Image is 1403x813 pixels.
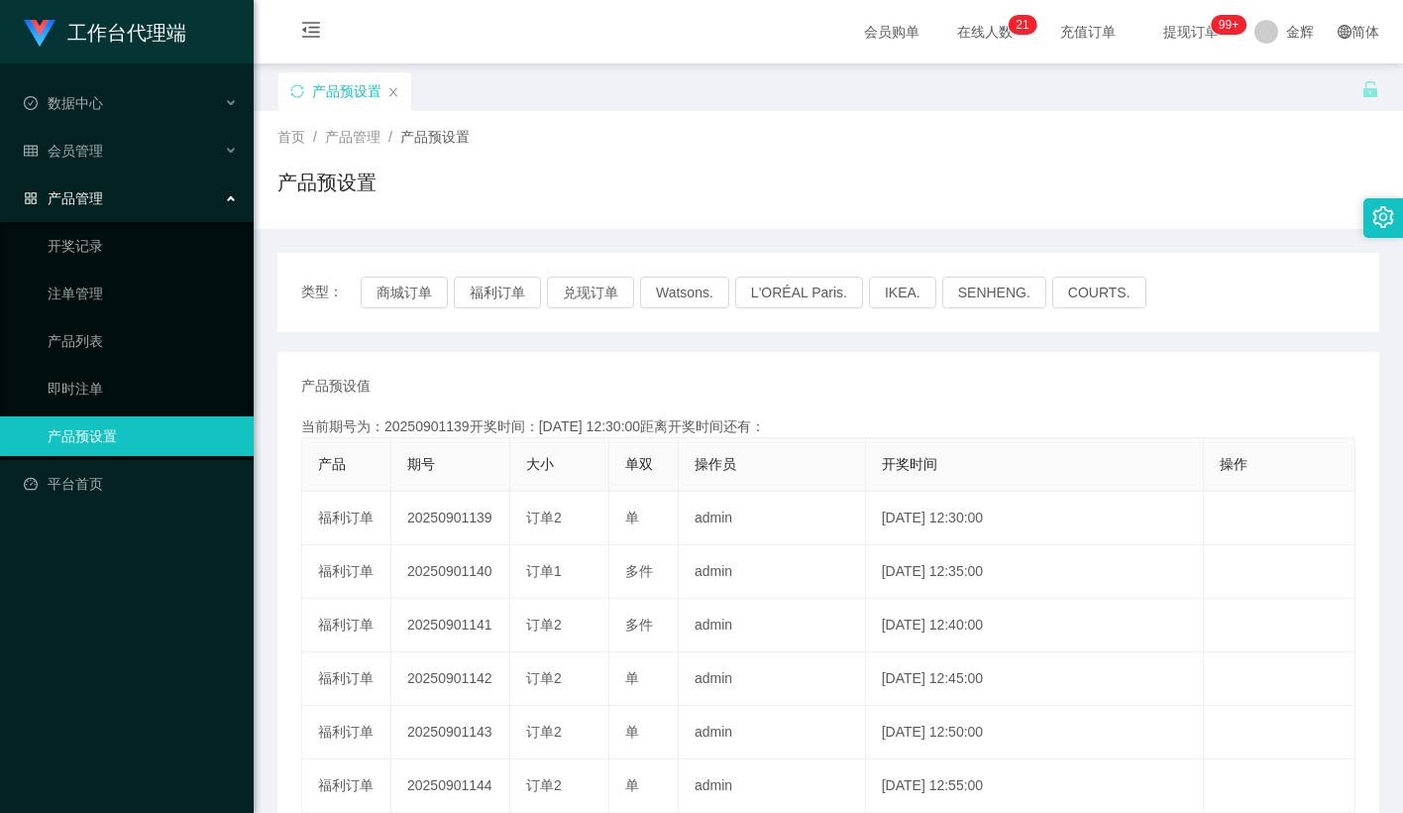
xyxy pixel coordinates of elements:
span: 首页 [277,129,305,145]
i: 图标: menu-fold [277,1,345,64]
button: 商城订单 [361,277,448,308]
span: 产品 [318,456,346,472]
sup: 21 [1008,15,1036,35]
span: 订单2 [526,724,562,740]
td: [DATE] 12:50:00 [866,706,1204,759]
span: 单 [625,510,639,525]
button: 兑现订单 [547,277,634,308]
span: 产品预设置 [400,129,470,145]
a: 开奖记录 [48,226,238,266]
div: 产品预设置 [312,72,381,110]
td: 福利订单 [302,599,391,652]
button: 福利订单 [454,277,541,308]
span: 多件 [625,617,653,633]
span: 在线人数 [947,25,1023,39]
td: admin [679,545,866,599]
span: 单双 [625,456,653,472]
span: 单 [625,724,639,740]
td: 福利订单 [302,706,391,759]
a: 即时注单 [48,369,238,408]
td: admin [679,492,866,545]
button: SENHENG. [942,277,1046,308]
td: [DATE] 12:30:00 [866,492,1204,545]
span: 多件 [625,563,653,579]
span: 单 [625,777,639,793]
div: 当前期号为：20250901139开奖时间：[DATE] 12:30:00距离开奖时间还有： [301,416,1355,437]
i: 图标: sync [290,84,304,98]
td: 20250901143 [391,706,510,759]
img: logo.9652507e.png [24,20,55,48]
p: 1 [1023,15,1029,35]
span: 开奖时间 [882,456,937,472]
i: 图标: setting [1372,206,1394,228]
button: IKEA. [869,277,936,308]
a: 注单管理 [48,274,238,313]
td: 20250901139 [391,492,510,545]
span: 订单1 [526,563,562,579]
span: 产品预设值 [301,376,371,397]
td: 福利订单 [302,652,391,706]
span: / [388,129,392,145]
td: 20250901140 [391,545,510,599]
span: 提现订单 [1153,25,1229,39]
i: 图标: global [1338,25,1351,39]
a: 工作台代理端 [24,24,186,40]
i: 图标: appstore-o [24,191,38,205]
td: 福利订单 [302,759,391,813]
td: admin [679,652,866,706]
span: 订单2 [526,670,562,686]
td: [DATE] 12:35:00 [866,545,1204,599]
span: / [313,129,317,145]
span: 大小 [526,456,554,472]
a: 产品列表 [48,321,238,361]
a: 产品预设置 [48,416,238,456]
td: [DATE] 12:40:00 [866,599,1204,652]
td: 福利订单 [302,492,391,545]
span: 充值订单 [1050,25,1126,39]
span: 订单2 [526,777,562,793]
td: [DATE] 12:45:00 [866,652,1204,706]
button: Watsons. [640,277,729,308]
td: admin [679,759,866,813]
td: admin [679,599,866,652]
button: L'ORÉAL Paris. [735,277,863,308]
span: 类型： [301,277,361,308]
span: 数据中心 [24,95,103,111]
button: COURTS. [1052,277,1146,308]
i: 图标: unlock [1361,80,1379,98]
td: [DATE] 12:55:00 [866,759,1204,813]
td: admin [679,706,866,759]
span: 期号 [407,456,435,472]
span: 操作 [1220,456,1247,472]
span: 订单2 [526,510,562,525]
p: 2 [1016,15,1023,35]
i: 图标: close [387,86,399,98]
h1: 产品预设置 [277,168,377,197]
span: 产品管理 [24,190,103,206]
a: 图标: dashboard平台首页 [24,464,238,504]
span: 产品管理 [325,129,380,145]
span: 单 [625,670,639,686]
sup: 1044 [1211,15,1246,35]
td: 20250901141 [391,599,510,652]
td: 20250901144 [391,759,510,813]
i: 图标: table [24,144,38,158]
span: 操作员 [695,456,736,472]
td: 20250901142 [391,652,510,706]
span: 会员管理 [24,143,103,159]
h1: 工作台代理端 [67,1,186,64]
i: 图标: check-circle-o [24,96,38,110]
td: 福利订单 [302,545,391,599]
span: 订单2 [526,617,562,633]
